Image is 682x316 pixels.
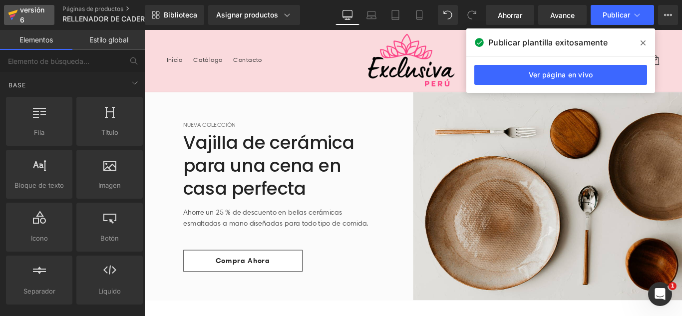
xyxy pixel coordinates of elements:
font: Ahorrar [498,11,522,19]
font: Ver página en vivo [529,70,593,79]
font: Inicio [25,29,43,38]
a: Compra ahora [44,247,178,272]
font: Asignar productos [216,10,278,19]
font: versión 6 [20,5,44,24]
font: Elementos [19,35,53,44]
font: Nueva colección [44,102,103,110]
font: Título [101,128,118,136]
a: Tableta [383,5,407,25]
font: Ahorre un 25 % de descuento en bellas cerámicas esmaltadas a mano diseñadas para todo tipo de com... [44,200,252,222]
font: Compra ahora [80,254,141,264]
a: versión 6 [4,5,54,25]
font: Avance [550,11,575,19]
font: Páginas de productos [62,5,123,12]
a: Páginas de productos [62,5,177,13]
img: Exclusiva Perú [250,4,350,64]
font: Publicar plantilla exitosamente [488,37,608,47]
font: Imagen [98,181,121,189]
font: Separador [23,287,55,295]
font: Contacto [100,29,132,38]
a: Computadora portátil [359,5,383,25]
font: RELLENADOR DE CADERA CORTO NORMAL 25-08 [62,14,232,23]
font: Fila [34,128,44,136]
a: Contacto [94,23,138,44]
button: Deshacer [438,5,458,25]
a: Móvil [407,5,431,25]
button: Publicar [591,5,654,25]
font: Bloque de texto [14,181,64,189]
a: Avance [538,5,587,25]
font: Biblioteca [164,10,197,19]
font: 1 [671,283,675,289]
button: Más [658,5,678,25]
font: Publicar [603,10,630,19]
a: Catálogo [49,23,94,44]
font: Estilo global [89,35,128,44]
font: Catálogo [55,29,88,38]
iframe: Chat en vivo de Intercom [648,282,672,306]
font: Icono [31,234,48,242]
font: Líquido [98,287,121,295]
a: Ver página en vivo [474,65,647,85]
font: Base [8,81,26,89]
a: Inicio [19,23,49,44]
a: Nueva Biblioteca [145,5,204,25]
font: Botón [100,234,119,242]
button: Rehacer [462,5,482,25]
summary: Búsqueda [519,23,541,45]
a: De oficina [336,5,359,25]
font: Vajilla de cerámica para una cena en casa perfecta [44,112,236,192]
